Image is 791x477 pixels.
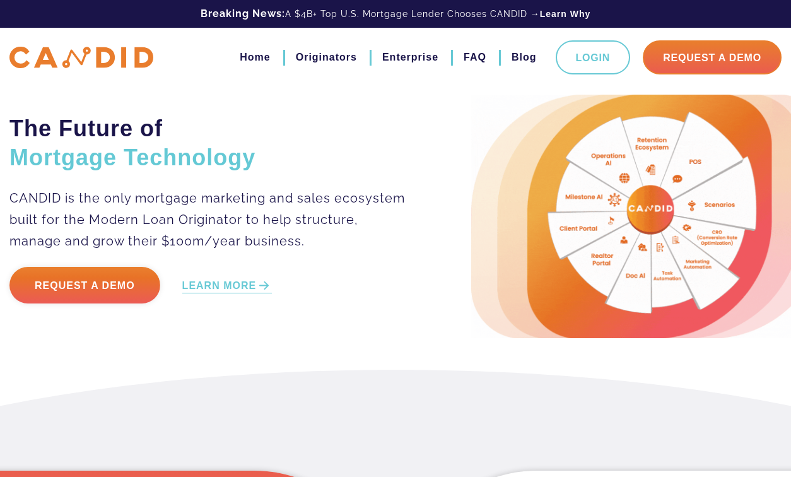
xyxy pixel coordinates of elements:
a: Blog [512,47,537,68]
a: FAQ [464,47,486,68]
img: CANDID APP [9,47,153,69]
a: Login [556,40,631,74]
p: CANDID is the only mortgage marketing and sales ecosystem built for the Modern Loan Originator to... [9,187,408,252]
a: Originators [296,47,357,68]
b: Breaking News: [201,8,285,20]
h2: The Future of [9,114,408,172]
a: Learn Why [540,8,591,20]
a: Request A Demo [643,40,782,74]
a: Home [240,47,270,68]
span: Mortgage Technology [9,144,255,170]
a: LEARN MORE [182,279,272,293]
a: Enterprise [382,47,438,68]
a: Request a Demo [9,267,160,303]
